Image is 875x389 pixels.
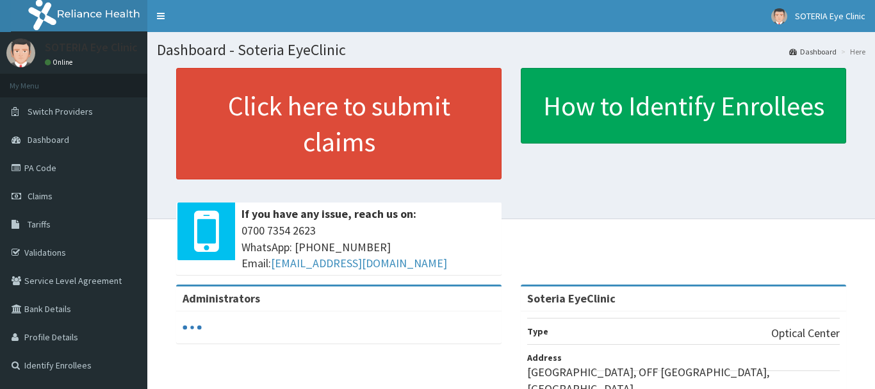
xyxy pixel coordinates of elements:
a: [EMAIL_ADDRESS][DOMAIN_NAME] [271,256,447,270]
b: Type [527,326,548,337]
b: Administrators [183,291,260,306]
span: Claims [28,190,53,202]
span: Switch Providers [28,106,93,117]
b: If you have any issue, reach us on: [241,206,416,221]
a: Click here to submit claims [176,68,502,179]
span: SOTERIA Eye Clinic [795,10,865,22]
img: User Image [6,38,35,67]
li: Here [838,46,865,57]
a: Dashboard [789,46,837,57]
p: SOTERIA Eye Clinic [45,42,138,53]
span: 0700 7354 2623 WhatsApp: [PHONE_NUMBER] Email: [241,222,495,272]
a: How to Identify Enrollees [521,68,846,144]
h1: Dashboard - Soteria EyeClinic [157,42,865,58]
img: User Image [771,8,787,24]
span: Tariffs [28,219,51,230]
a: Online [45,58,76,67]
span: Dashboard [28,134,69,145]
b: Address [527,352,562,363]
p: Optical Center [771,325,840,342]
svg: audio-loading [183,318,202,337]
strong: Soteria EyeClinic [527,291,616,306]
